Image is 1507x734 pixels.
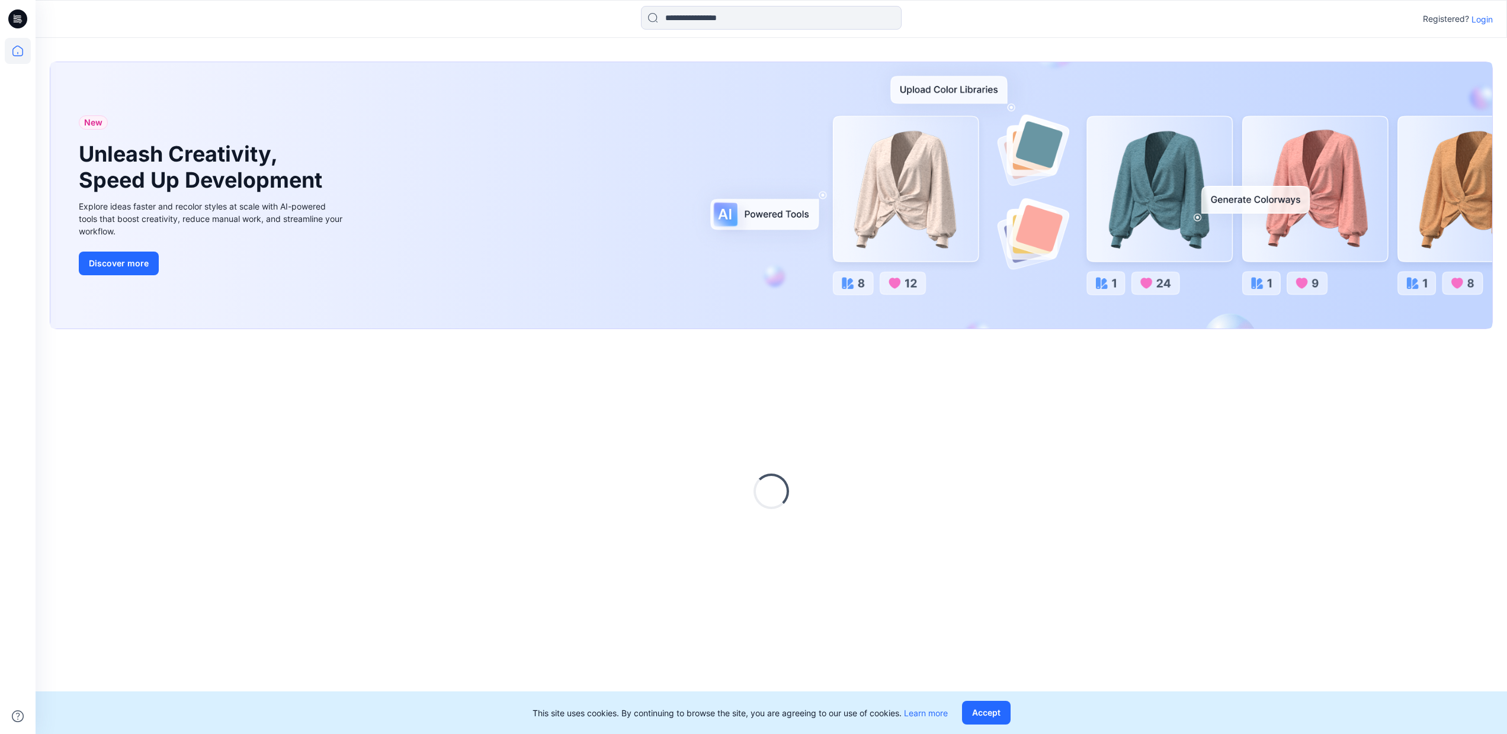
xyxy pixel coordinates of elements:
[79,200,345,237] div: Explore ideas faster and recolor styles at scale with AI-powered tools that boost creativity, red...
[962,701,1011,725] button: Accept
[904,708,948,718] a: Learn more
[84,115,102,130] span: New
[79,252,345,275] a: Discover more
[1471,13,1493,25] p: Login
[79,141,328,192] h1: Unleash Creativity, Speed Up Development
[79,252,159,275] button: Discover more
[1423,12,1469,26] p: Registered?
[533,707,948,719] p: This site uses cookies. By continuing to browse the site, you are agreeing to our use of cookies.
